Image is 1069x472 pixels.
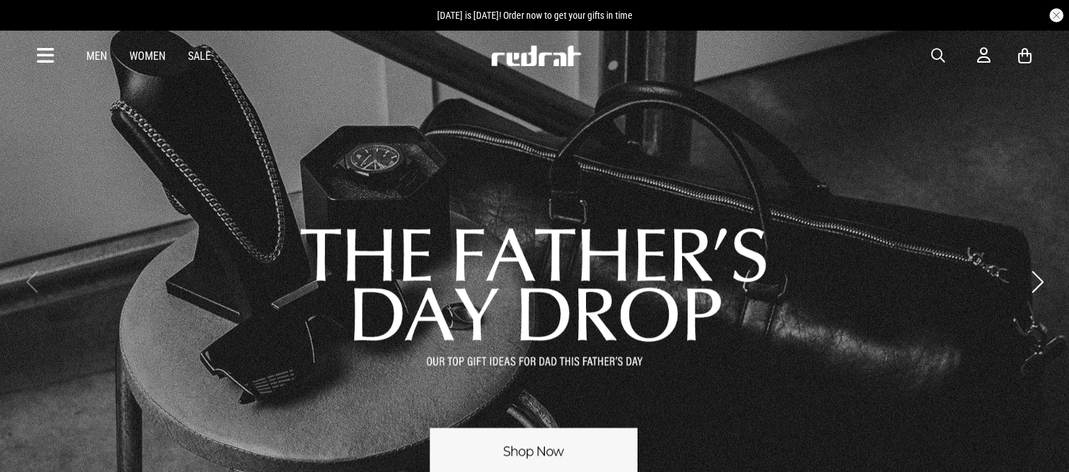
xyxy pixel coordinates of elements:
img: Redrat logo [490,45,582,66]
a: Women [129,49,166,63]
button: Next slide [1028,267,1047,297]
a: Sale [188,49,211,63]
span: [DATE] is [DATE]! Order now to get your gifts in time [437,10,633,21]
button: Previous slide [22,267,41,297]
a: Men [86,49,107,63]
